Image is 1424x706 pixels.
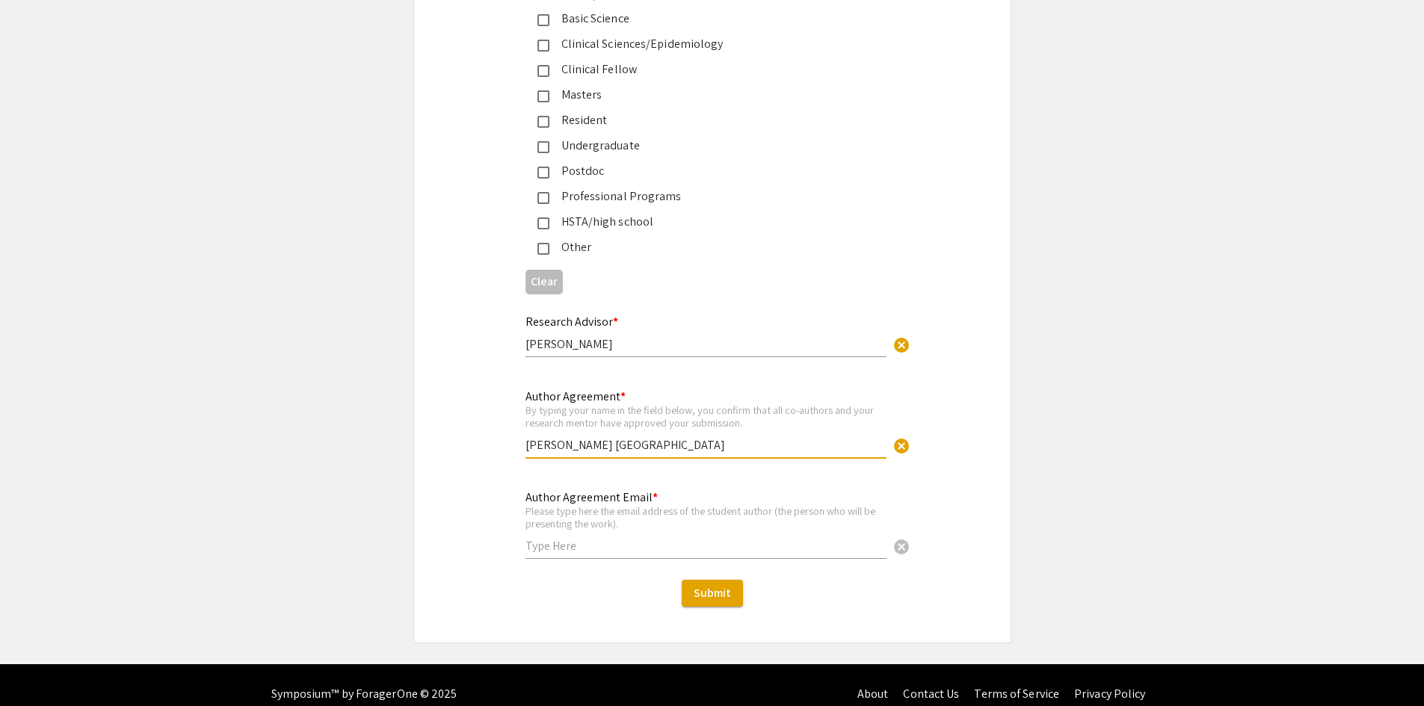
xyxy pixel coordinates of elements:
button: Submit [682,580,743,607]
div: Clinical Fellow [549,61,863,78]
div: Resident [549,111,863,129]
mat-label: Author Agreement Email [525,489,658,505]
input: Type Here [525,538,887,554]
a: Privacy Policy [1074,686,1145,702]
div: Postdoc [549,162,863,180]
div: HSTA/high school [549,213,863,231]
div: Basic Science [549,10,863,28]
a: About [857,686,889,702]
mat-label: Research Advisor [525,314,618,329]
span: cancel [893,538,910,556]
button: Clear [887,329,916,359]
a: Contact Us [903,686,959,702]
div: Masters [549,86,863,104]
span: cancel [893,437,910,455]
div: By typing your name in the field below, you confirm that all co-authors and your research mentor ... [525,403,887,430]
div: Other [549,238,863,256]
mat-label: Author Agreement [525,388,626,404]
span: cancel [893,336,910,354]
iframe: Chat [11,639,64,695]
a: Terms of Service [974,686,1059,702]
input: Type Here [525,437,887,453]
span: Submit [694,585,731,601]
div: Please type here the email address of the student author (the person who will be presenting the w... [525,504,887,530]
button: Clear [887,530,916,560]
button: Clear [887,430,916,459]
div: Undergraduate [549,137,863,155]
div: Clinical Sciences/Epidemiology [549,35,863,53]
input: Type Here [525,336,887,352]
button: Clear [525,270,563,294]
div: Professional Programs [549,188,863,205]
